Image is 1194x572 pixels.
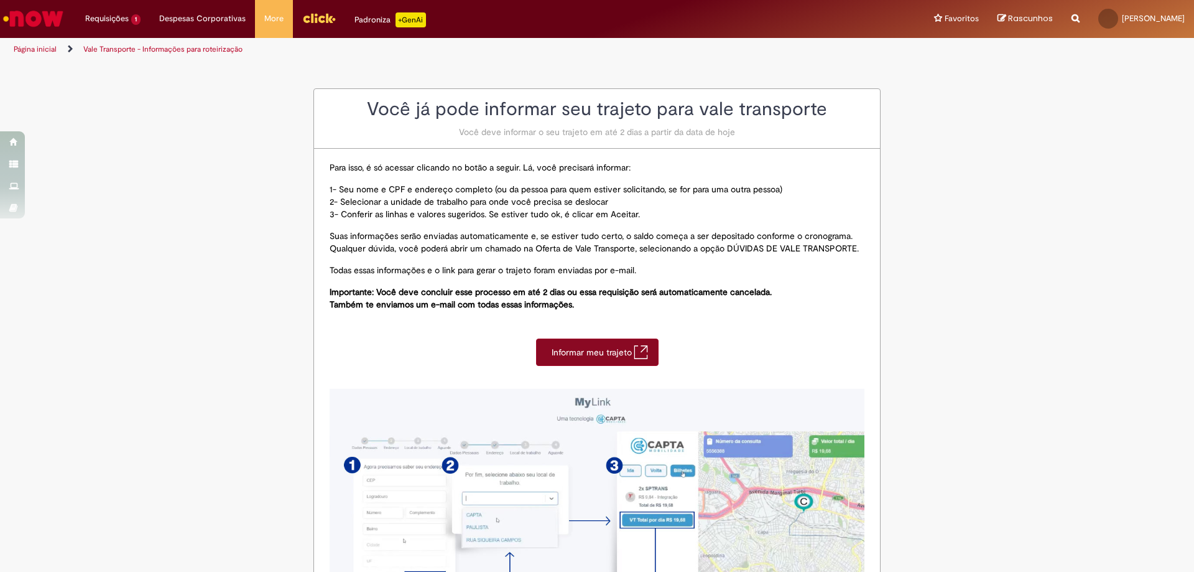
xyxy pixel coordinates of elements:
span: Importante: Você deve concluir esse processo em até 2 dias ou essa requisição será automaticament... [330,286,772,298]
a: Vale Transporte - Informações para roteirização [83,44,243,54]
span: Também te enviamos um e-mail com todas essas informações. [330,299,574,310]
span: 3- Conferir as linhas e valores sugeridos. Se estiver tudo ok, é clicar em Aceitar. [330,209,640,220]
ul: Trilhas de página [9,38,787,61]
div: Padroniza [354,12,426,27]
span: [PERSON_NAME] [1122,13,1185,24]
span: Requisições [85,12,129,25]
span: 2- Selecionar a unidade de trabalho para onde você precisa se deslocar [330,196,608,207]
a: Página inicial [14,44,57,54]
h2: Você já pode informar seu trajeto para vale transporte [314,99,880,120]
p: +GenAi [396,12,426,27]
span: Qualquer dúvida, você poderá abrir um chamado na Oferta de Vale Transporte, selecionando a opção ... [330,243,859,254]
span: Rascunhos [1008,12,1053,24]
span: Suas informações serão enviadas automaticamente e, se estiver tudo certo, o saldo começa a ser de... [330,230,853,241]
span: Despesas Corporativas [159,12,246,25]
img: click_logo_yellow_360x200.png [302,9,336,27]
span: Para isso, é só acessar clicando no botão a seguir. Lá, você precisará informar: [330,162,631,173]
span: Favoritos [945,12,979,25]
span: 1- Seu nome e CPF e endereço completo (ou da pessoa para quem estiver solicitando, se for para um... [330,184,782,195]
img: ServiceNow [1,6,65,31]
span: Todas essas informações e o link para gerar o trajeto foram enviadas por e-mail. [330,265,636,276]
span: 1 [131,14,141,25]
a: Rascunhos [997,13,1053,25]
a: Informar meu trajeto [536,339,659,366]
span: More [264,12,284,25]
span: Você deve informar o seu trajeto em até 2 dias a partir da data de hoje [459,126,735,138]
span: Informar meu trajeto [552,346,634,359]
